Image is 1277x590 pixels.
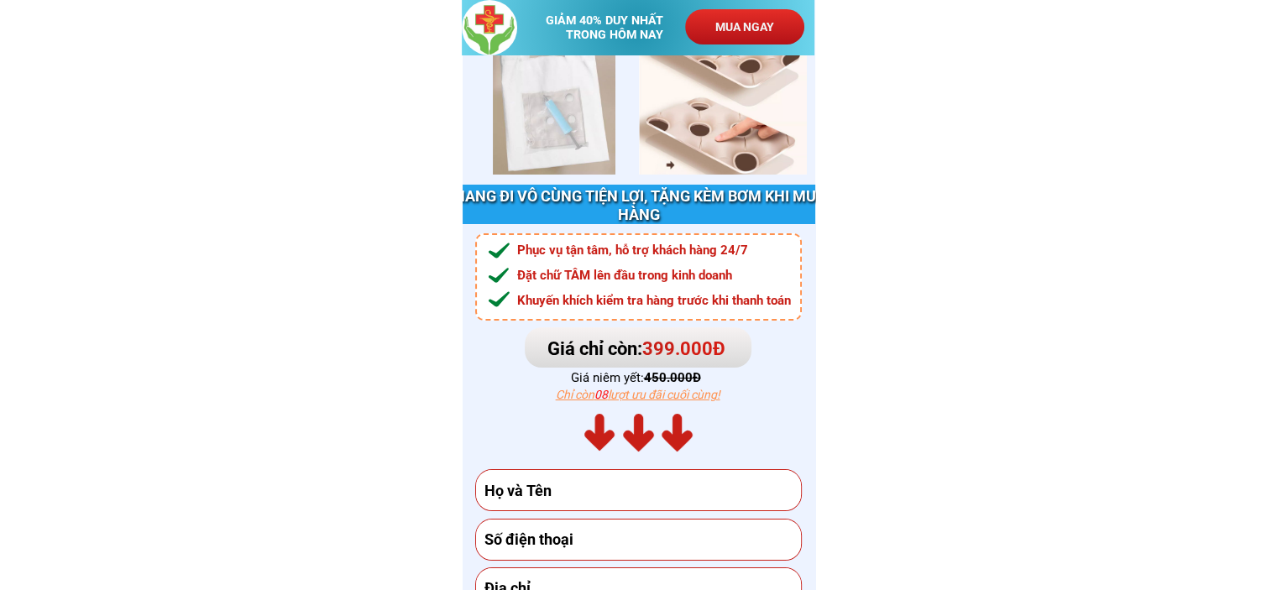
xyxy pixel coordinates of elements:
h3: Chỉ còn lượt ưu đãi cuối cùng! [556,385,733,404]
span: 08 [594,388,608,401]
input: Họ và Tên [480,470,797,510]
h3: Giá chỉ còn: [547,334,737,363]
span: 450.000Đ [644,370,701,385]
h3: GIẢM 40% DUY NHẤT TRONG HÔM NAY [546,13,679,42]
h3: mang đi vô cùng tiện lợi, tặng kèm bơm khi mua hàng [451,187,826,223]
p: MUA NGAY [685,9,804,44]
span: 399 [642,338,675,359]
h3: Phục vụ tận tâm, hỗ trợ khách hàng 24/7 Đặt chữ TÂM lên đầu trong kinh doanh Khuyến khích kiểm tr... [517,238,811,313]
h3: Giá niêm yết: [571,368,719,388]
input: Số điện thoại [480,520,797,560]
span: .000Đ [675,338,725,359]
